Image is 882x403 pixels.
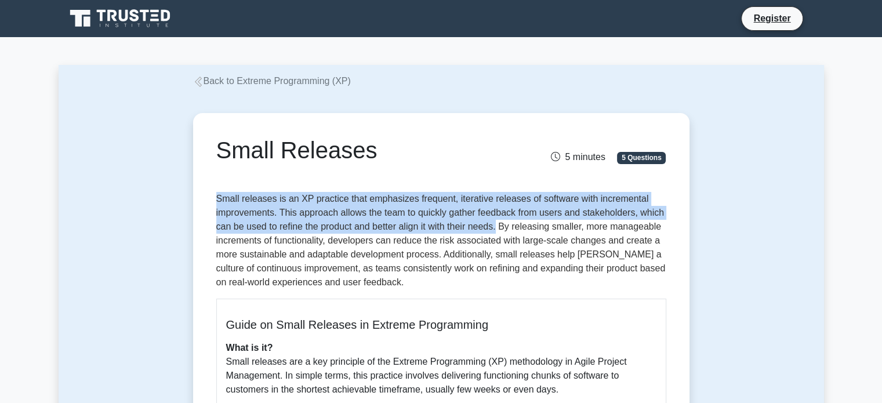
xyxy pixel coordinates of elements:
[216,192,666,289] p: Small releases is an XP practice that emphasizes frequent, iterative releases of software with in...
[226,343,273,353] b: What is it?
[746,11,797,26] a: Register
[617,152,666,164] span: 5 Questions
[551,152,605,162] span: 5 minutes
[226,318,656,332] h5: Guide on Small Releases in Extreme Programming
[193,76,351,86] a: Back to Extreme Programming (XP)
[216,136,511,164] h1: Small Releases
